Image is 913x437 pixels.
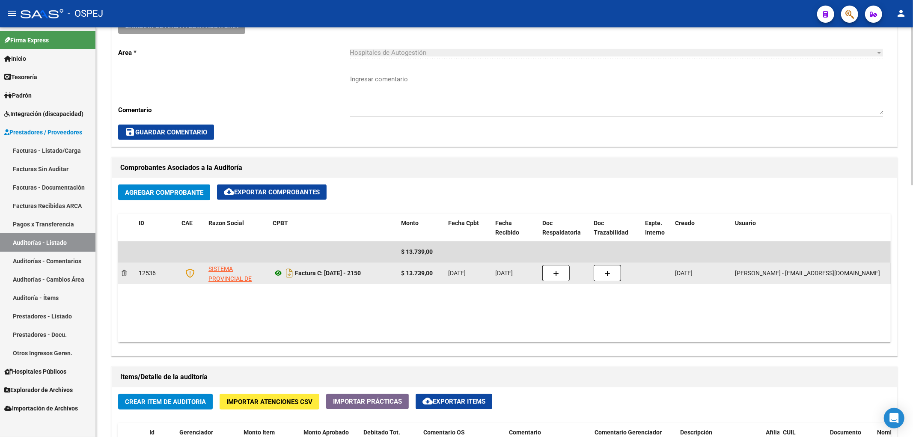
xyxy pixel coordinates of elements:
[295,270,361,276] strong: Factura C: [DATE] - 2150
[590,214,642,242] datatable-header-cell: Doc Trazabilidad
[495,220,519,236] span: Fecha Recibido
[4,109,83,119] span: Integración (discapacidad)
[735,220,756,226] span: Usuario
[139,270,156,276] span: 12536
[224,187,234,197] mat-icon: cloud_download
[273,220,288,226] span: CPBT
[181,220,193,226] span: CAE
[350,49,427,56] span: Hospitales de Autogestión
[178,214,205,242] datatable-header-cell: CAE
[4,54,26,63] span: Inicio
[118,48,350,57] p: Area *
[783,429,796,436] span: CUIL
[118,394,213,410] button: Crear Item de Auditoria
[333,398,402,405] span: Importar Prácticas
[675,270,693,276] span: [DATE]
[416,394,492,409] button: Exportar Items
[448,220,479,226] span: Fecha Cpbt
[445,214,492,242] datatable-header-cell: Fecha Cpbt
[645,220,665,236] span: Expte. Interno
[422,398,485,405] span: Exportar Items
[509,429,541,436] span: Comentario
[284,266,295,280] i: Descargar documento
[4,91,32,100] span: Padrón
[208,220,244,226] span: Razon Social
[4,385,73,395] span: Explorador de Archivos
[226,398,312,406] span: Importar Atenciones CSV
[179,429,213,436] span: Gerenciador
[4,367,66,376] span: Hospitales Públicos
[120,370,889,384] h1: Items/Detalle de la auditoría
[896,8,906,18] mat-icon: person
[224,188,320,196] span: Exportar Comprobantes
[303,429,349,436] span: Monto Aprobado
[680,429,712,436] span: Descripción
[642,214,672,242] datatable-header-cell: Expte. Interno
[4,72,37,82] span: Tesorería
[125,127,135,137] mat-icon: save
[326,394,409,409] button: Importar Prácticas
[4,404,78,413] span: Importación de Archivos
[208,265,252,292] span: SISTEMA PROVINCIAL DE SALUD
[542,220,581,236] span: Doc Respaldatoria
[363,429,400,436] span: Debitado Tot.
[495,270,513,276] span: [DATE]
[217,184,327,200] button: Exportar Comprobantes
[118,184,210,200] button: Agregar Comprobante
[539,214,590,242] datatable-header-cell: Doc Respaldatoria
[139,220,144,226] span: ID
[830,429,861,436] span: Documento
[244,429,275,436] span: Monto Item
[118,125,214,140] button: Guardar Comentario
[269,214,398,242] datatable-header-cell: CPBT
[492,214,539,242] datatable-header-cell: Fecha Recibido
[120,161,889,175] h1: Comprobantes Asociados a la Auditoría
[4,36,49,45] span: Firma Express
[732,214,903,242] datatable-header-cell: Usuario
[422,396,433,406] mat-icon: cloud_download
[423,429,465,436] span: Comentario OS
[118,105,350,115] p: Comentario
[4,128,82,137] span: Prestadores / Proveedores
[594,220,628,236] span: Doc Trazabilidad
[884,408,904,428] div: Open Intercom Messenger
[398,214,445,242] datatable-header-cell: Monto
[149,429,155,436] span: Id
[672,214,732,242] datatable-header-cell: Creado
[7,8,17,18] mat-icon: menu
[68,4,103,23] span: - OSPEJ
[595,429,662,436] span: Comentario Gerenciador
[735,270,880,276] span: [PERSON_NAME] - [EMAIL_ADDRESS][DOMAIN_NAME]
[401,220,419,226] span: Monto
[135,214,178,242] datatable-header-cell: ID
[675,220,695,226] span: Creado
[125,398,206,406] span: Crear Item de Auditoria
[220,394,319,410] button: Importar Atenciones CSV
[125,189,203,196] span: Agregar Comprobante
[401,248,433,255] span: $ 13.739,00
[205,214,269,242] datatable-header-cell: Razon Social
[448,270,466,276] span: [DATE]
[401,270,433,276] strong: $ 13.739,00
[125,128,207,136] span: Guardar Comentario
